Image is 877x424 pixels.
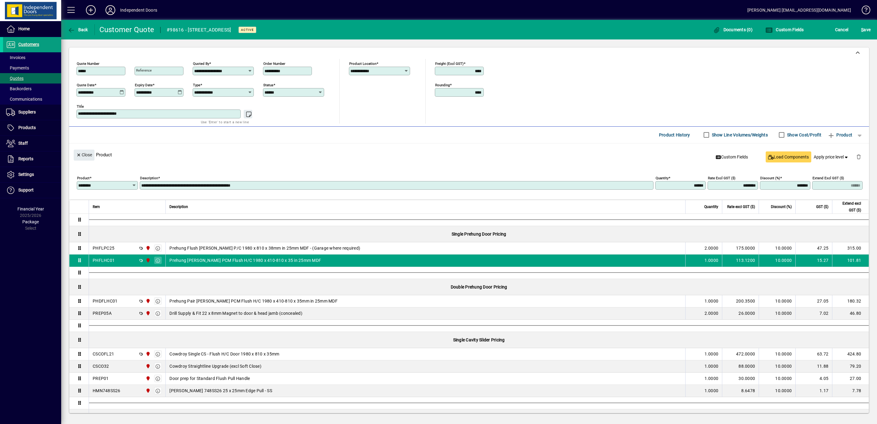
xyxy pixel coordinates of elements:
[69,143,869,166] div: Product
[3,167,61,182] a: Settings
[726,310,755,316] div: 26.0000
[101,5,120,16] button: Profile
[89,226,869,242] div: Single Prehung Door Pricing
[3,136,61,151] a: Staff
[657,129,693,140] button: Product History
[435,61,464,65] mat-label: Freight (excl GST)
[3,73,61,84] a: Quotes
[759,360,795,373] td: 10.0000
[99,25,154,35] div: Customer Quote
[832,348,869,360] td: 424.80
[3,63,61,73] a: Payments
[93,363,109,369] div: CSCO32
[705,310,719,316] span: 2.0000
[77,104,84,108] mat-label: Title
[705,257,719,263] span: 1.0000
[771,203,792,210] span: Discount (%)
[18,188,34,192] span: Support
[795,385,832,397] td: 1.17
[349,61,376,65] mat-label: Product location
[795,242,832,255] td: 47.25
[765,27,804,32] span: Custom Fields
[705,388,719,394] span: 1.0000
[144,387,151,394] span: Christchurch
[169,351,279,357] span: Cowdroy Single CS - Flush H/C Door 1980 x 810 x 35mm
[263,83,273,87] mat-label: Status
[832,385,869,397] td: 7.78
[705,375,719,381] span: 1.0000
[169,375,250,381] span: Door prep for Standard Flush Pull Handle
[656,176,668,180] mat-label: Quantity
[832,242,869,255] td: 315.00
[144,363,151,370] span: Christchurch
[144,310,151,317] span: Christchurch
[18,42,39,47] span: Customers
[726,351,755,357] div: 472.0000
[167,25,231,35] div: #98616 - [STREET_ADDRESS]
[824,129,855,140] button: Product
[759,255,795,267] td: 10.0000
[169,203,188,210] span: Description
[18,125,36,130] span: Products
[241,28,254,32] span: Active
[861,25,871,35] span: ave
[851,154,866,159] app-page-header-button: Delete
[3,84,61,94] a: Backorders
[766,151,811,162] button: Load Components
[17,206,44,211] span: Financial Year
[135,83,153,87] mat-label: Expiry date
[169,257,321,263] span: Prehung [PERSON_NAME] PCM Flush H/C 1980 x 410-810 x 35 in 25mm MDF
[836,200,861,214] span: Extend excl GST ($)
[18,26,30,31] span: Home
[786,132,821,138] label: Show Cost/Profit
[795,307,832,320] td: 7.02
[193,83,200,87] mat-label: Type
[705,363,719,369] span: 1.0000
[18,141,28,146] span: Staff
[120,5,157,15] div: Independent Doors
[795,348,832,360] td: 63.72
[77,61,99,65] mat-label: Quote number
[759,385,795,397] td: 10.0000
[851,150,866,164] button: Delete
[93,245,114,251] div: PHFLPC25
[93,388,120,394] div: HMN748SS26
[827,130,852,140] span: Product
[727,203,755,210] span: Rate excl GST ($)
[705,298,719,304] span: 1.0000
[760,176,780,180] mat-label: Discount (%)
[834,24,850,35] button: Cancel
[144,245,151,251] span: Christchurch
[77,83,94,87] mat-label: Quote date
[144,375,151,382] span: Christchurch
[18,156,33,161] span: Reports
[812,176,844,180] mat-label: Extend excl GST ($)
[768,154,809,160] span: Load Components
[857,1,869,21] a: Knowledge Base
[201,118,249,125] mat-hint: Use 'Enter' to start a new line
[3,94,61,104] a: Communications
[835,25,849,35] span: Cancel
[6,65,29,70] span: Payments
[61,24,95,35] app-page-header-button: Back
[144,298,151,304] span: Christchurch
[711,132,768,138] label: Show Line Volumes/Weights
[193,61,209,65] mat-label: Quoted by
[3,21,61,37] a: Home
[18,172,34,177] span: Settings
[860,24,872,35] button: Save
[3,120,61,136] a: Products
[3,183,61,198] a: Support
[759,295,795,307] td: 10.0000
[726,298,755,304] div: 200.3500
[144,257,151,264] span: Christchurch
[72,152,96,157] app-page-header-button: Close
[759,373,795,385] td: 10.0000
[832,255,869,267] td: 101.81
[861,27,864,32] span: S
[764,24,805,35] button: Custom Fields
[811,151,852,162] button: Apply price level
[816,203,828,210] span: GST ($)
[795,360,832,373] td: 11.88
[66,24,90,35] button: Back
